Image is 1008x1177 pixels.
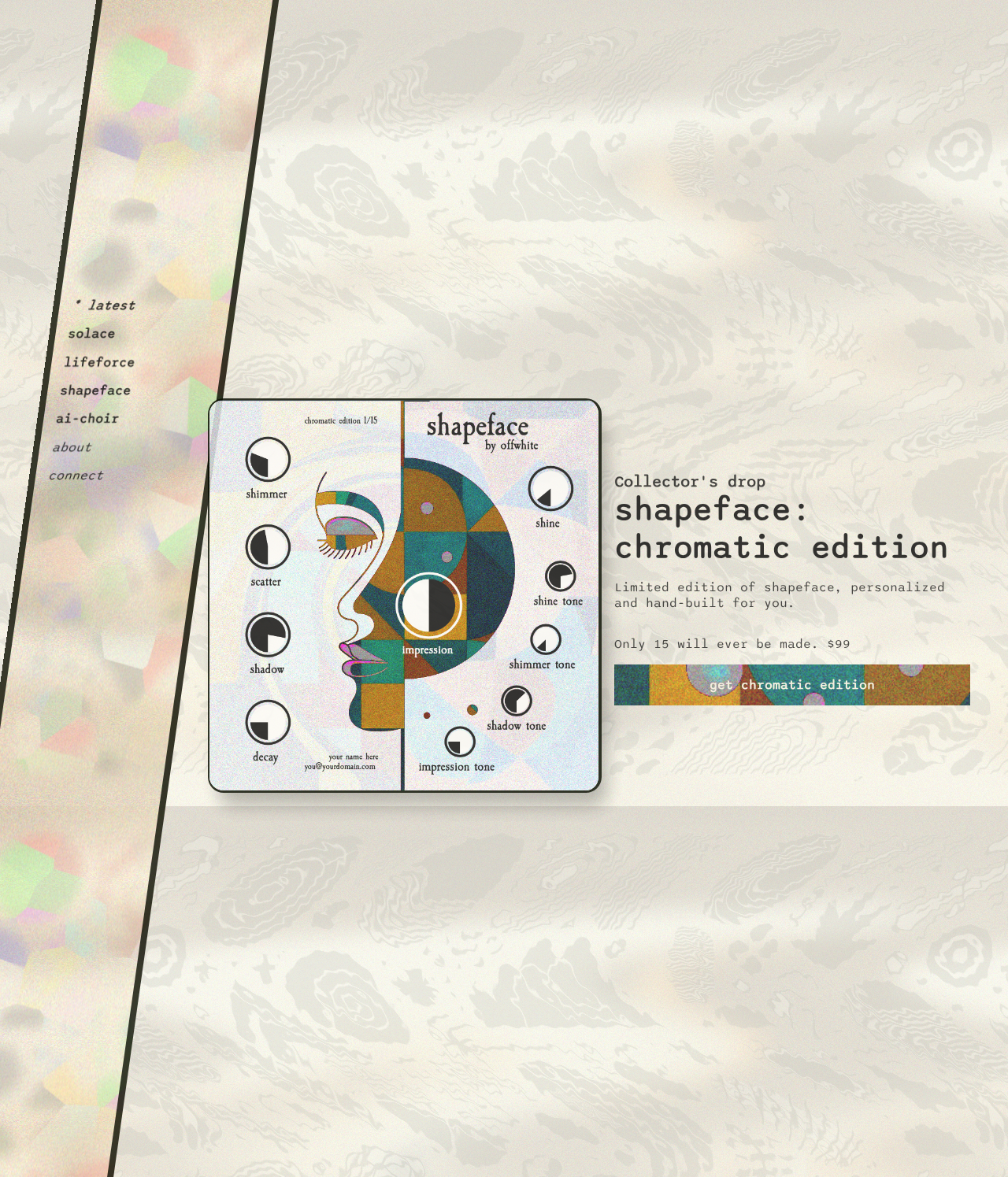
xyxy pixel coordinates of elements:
a: get chromatic edition [614,664,970,705]
button: about [51,439,93,455]
h2: shapeface: chromatic edition [614,491,970,567]
button: * latest [71,298,136,313]
button: lifeforce [63,354,136,370]
h3: Collector's drop [614,472,765,491]
button: connect [47,468,105,483]
button: shapeface [59,383,132,398]
p: Limited edition of shapeface, personalized and hand-built for you. [614,579,970,611]
img: shapeface collectors [208,398,602,793]
button: ai-choir [55,411,120,427]
p: Only 15 will ever be made. $99 [614,636,850,652]
button: solace [67,326,117,342]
